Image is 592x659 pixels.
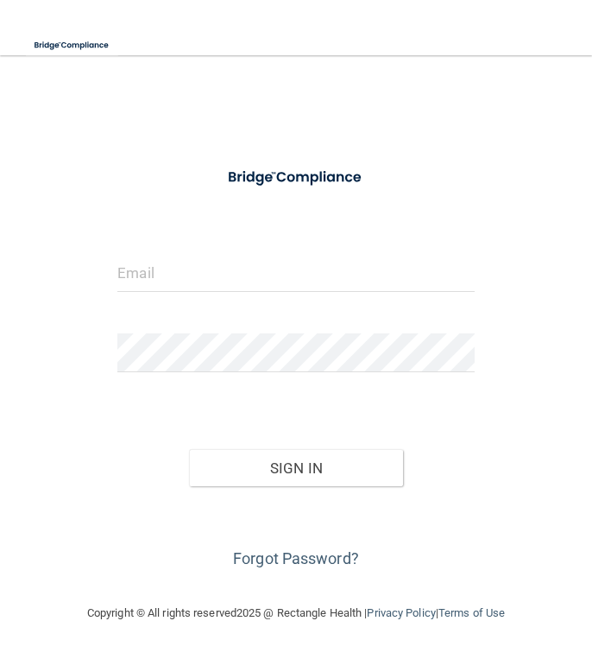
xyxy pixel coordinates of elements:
[233,549,359,567] a: Forgot Password?
[117,253,474,292] input: Email
[213,159,379,196] img: bridge_compliance_login_screen.278c3ca4.svg
[26,28,118,63] img: bridge_compliance_login_screen.278c3ca4.svg
[30,586,562,641] div: Copyright © All rights reserved 2025 @ Rectangle Health | |
[438,606,505,619] a: Terms of Use
[189,449,403,487] button: Sign In
[367,606,435,619] a: Privacy Policy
